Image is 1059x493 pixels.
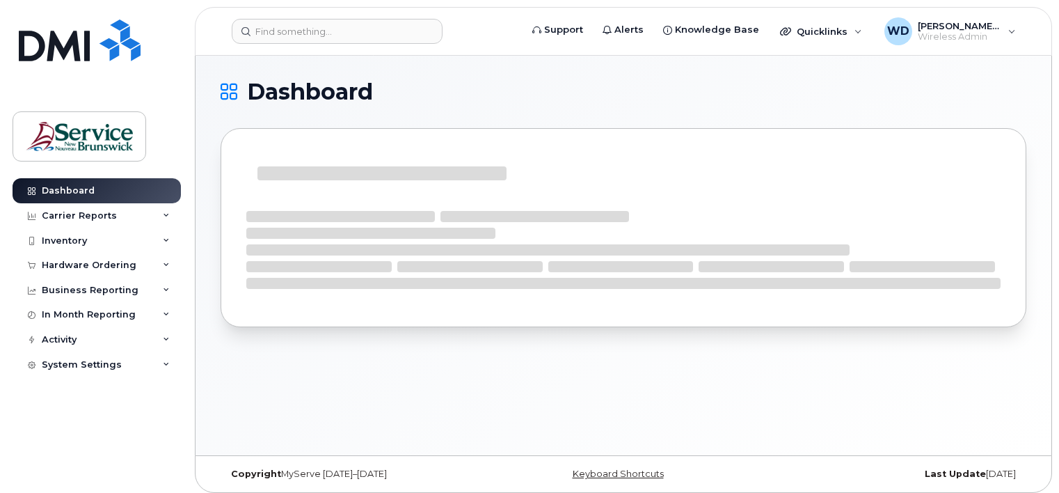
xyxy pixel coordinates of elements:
div: [DATE] [758,469,1026,480]
strong: Copyright [231,469,281,479]
span: Dashboard [247,81,373,102]
div: MyServe [DATE]–[DATE] [221,469,489,480]
strong: Last Update [925,469,986,479]
a: Keyboard Shortcuts [573,469,664,479]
